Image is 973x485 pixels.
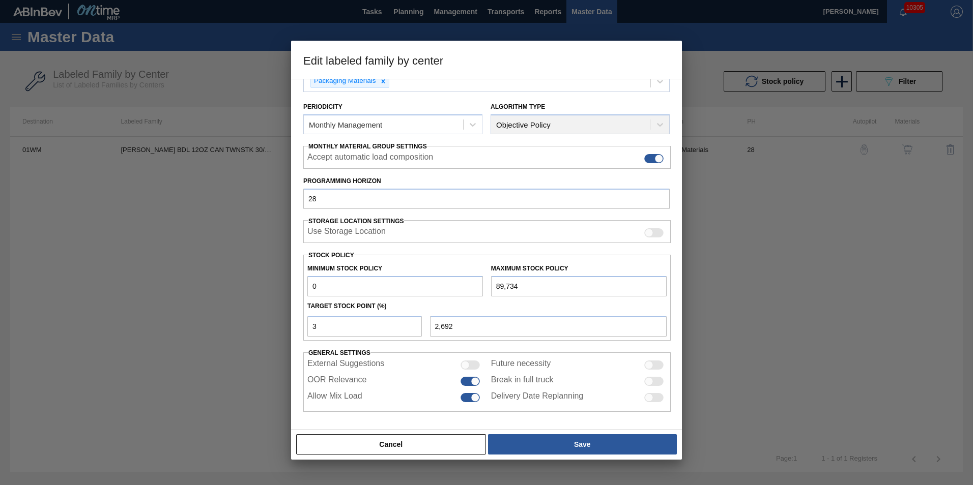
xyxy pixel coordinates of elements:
span: Storage Location Settings [308,218,404,225]
label: Algorithm Type [491,103,545,110]
label: OOR Relevance [307,375,367,387]
label: Target Stock Point (%) [307,302,387,310]
span: Monthly Material Group Settings [308,143,427,150]
label: Programming Horizon [303,174,670,189]
label: When enabled, the system will display stocks from different storage locations. [307,227,386,239]
label: Minimum Stock Policy [307,265,382,272]
div: Packaging Materials [311,75,378,87]
label: Maximum Stock Policy [491,265,568,272]
label: Break in full truck [491,375,554,387]
label: Allow Mix Load [307,391,362,404]
label: Stock Policy [308,252,354,259]
label: Accept automatic load composition [307,153,433,165]
button: Save [488,434,677,454]
h3: Edit labeled family by center [291,41,682,79]
label: Periodicity [303,103,342,110]
label: Future necessity [491,359,551,371]
button: Cancel [296,434,486,454]
label: Delivery Date Replanning [491,391,583,404]
span: General settings [308,349,370,356]
label: External Suggestions [307,359,384,371]
div: Monthly Management [309,120,382,129]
